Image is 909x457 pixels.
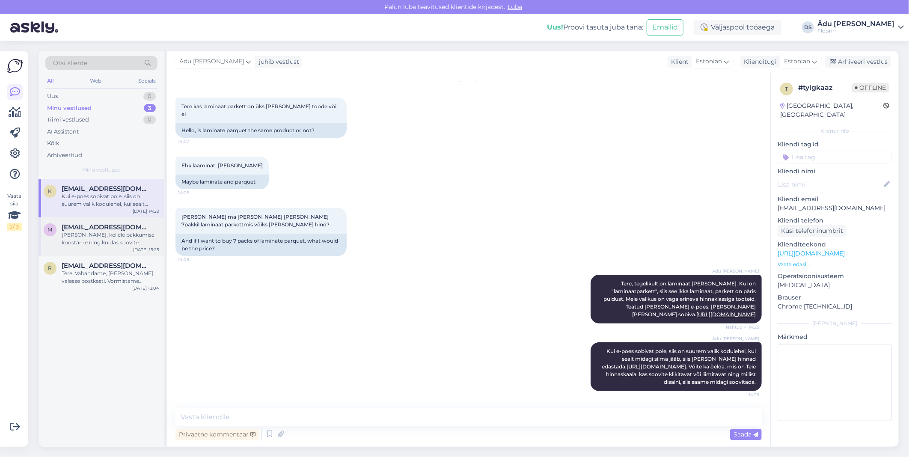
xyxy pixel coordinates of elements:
span: Ädu [PERSON_NAME] [179,57,244,66]
span: Luba [505,3,525,11]
span: Offline [852,83,889,92]
div: AI Assistent [47,128,79,136]
div: Floorin [817,27,894,34]
span: Otsi kliente [53,59,87,68]
div: # tylgkaaz [798,83,852,93]
span: Nähtud ✓ 14:25 [726,324,759,330]
div: Arhiveeritud [47,151,82,160]
div: Maybe laminate and parquet [175,175,269,189]
span: Estonian [696,57,722,66]
p: [MEDICAL_DATA] [778,281,892,290]
div: DS [802,21,814,33]
div: Privaatne kommentaar [175,429,259,440]
span: Saada [734,430,758,438]
div: 3 [144,104,156,113]
p: Operatsioonisüsteem [778,272,892,281]
p: Brauser [778,293,892,302]
div: 0 [143,116,156,124]
div: juhib vestlust [255,57,299,66]
div: [DATE] 15:25 [133,246,159,253]
span: 14:07 [178,138,210,145]
div: [PERSON_NAME] [778,320,892,327]
p: Märkmed [778,332,892,341]
div: Arhiveeri vestlus [825,56,891,68]
span: k [48,188,52,194]
p: Kliendi telefon [778,216,892,225]
p: Kliendi nimi [778,167,892,176]
span: [PERSON_NAME] ma [PERSON_NAME] [PERSON_NAME] 7pakkil laminaat parkettmis võiks [PERSON_NAME] hind? [181,214,330,228]
span: r [48,265,52,271]
div: [GEOGRAPHIC_DATA], [GEOGRAPHIC_DATA] [780,101,883,119]
p: Kliendi tag'id [778,140,892,149]
div: Ädu [PERSON_NAME] [817,21,894,27]
span: 14:09 [178,256,210,263]
div: 0 [143,92,156,101]
b: Uus! [547,23,563,31]
span: Ehk laaminat [PERSON_NAME] [181,162,263,169]
span: radurander@gmail.com [62,262,151,270]
div: Proovi tasuta juba täna: [547,22,643,33]
button: Emailid [647,19,683,36]
span: m [48,226,53,233]
p: Vaata edasi ... [778,261,892,268]
div: Web [89,75,104,86]
div: [DATE] 14:29 [133,208,159,214]
div: Tere! Vabandame, [PERSON_NAME] valesse postkasti. Vormistame tellimuseks ning edastame [PERSON_NA... [62,270,159,285]
div: Klienditugi [740,57,777,66]
a: [URL][DOMAIN_NAME] [696,311,756,318]
span: Tere, tegelikult on laminaat [PERSON_NAME]. Kui on "laminaatparkett", siis see ikka laminaat, par... [603,280,757,318]
div: Tiimi vestlused [47,116,89,124]
div: Kui e-poes sobivat pole, siis on suurem valik kodulehel, kui sealt midagi silma jääb, siis [PERSO... [62,193,159,208]
span: Kui e-poes sobivat pole, siis on suurem valik kodulehel, kui sealt midagi silma jääb, siis [PERSO... [602,348,757,385]
p: Chrome [TECHNICAL_ID] [778,302,892,311]
a: [URL][DOMAIN_NAME] [627,363,686,370]
input: Lisa tag [778,151,892,163]
div: Hello, is laminate parquet the same product or not? [175,123,347,138]
p: [EMAIL_ADDRESS][DOMAIN_NAME] [778,204,892,213]
img: Askly Logo [7,58,23,74]
span: Estonian [784,57,810,66]
span: Minu vestlused [82,166,121,174]
div: 2 / 3 [7,223,22,231]
span: martulm@outlook.com [62,223,151,231]
p: Klienditeekond [778,240,892,249]
div: Socials [137,75,157,86]
p: Kliendi email [778,195,892,204]
input: Lisa nimi [778,180,882,189]
span: kristiine17041995@gmail.com [62,185,151,193]
div: [PERSON_NAME], kellele pakkumise koostame ning kuidas soovite [PERSON_NAME] [PERSON_NAME], kas lä... [62,231,159,246]
span: 14:29 [727,392,759,398]
span: Ädu [PERSON_NAME] [712,268,759,274]
a: [URL][DOMAIN_NAME] [778,249,845,257]
div: And if I want to buy 7 packs of laminate parquet, what would be the price? [175,234,347,256]
div: Minu vestlused [47,104,92,113]
div: Küsi telefoninumbrit [778,225,847,237]
div: Kõik [47,139,59,148]
span: Tere kas laminaat parkett on üks [PERSON_NAME] toode või ei [181,103,338,117]
div: Uus [47,92,58,101]
span: Ädu [PERSON_NAME] [712,335,759,342]
div: Klient [668,57,689,66]
div: [DATE] 13:04 [132,285,159,291]
div: All [45,75,55,86]
span: t [785,86,788,92]
span: 14:08 [178,190,210,196]
div: Väljaspool tööaega [694,20,781,35]
div: Vaata siia [7,192,22,231]
div: Kliendi info [778,127,892,135]
a: Ädu [PERSON_NAME]Floorin [817,21,904,34]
